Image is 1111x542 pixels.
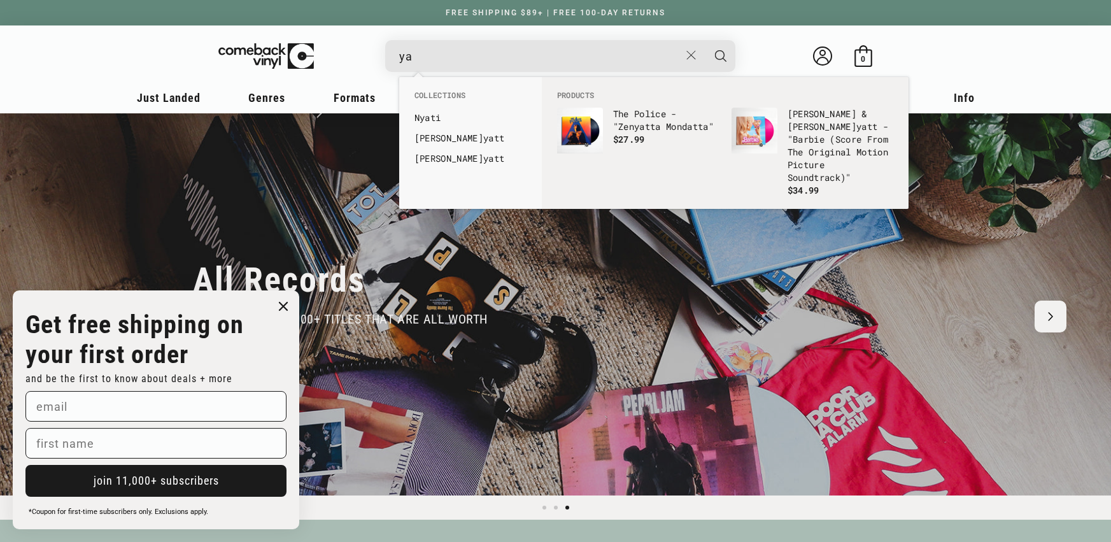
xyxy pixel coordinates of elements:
div: Collections [399,77,542,175]
h2: All Records [193,259,365,301]
span: $34.99 [788,184,819,196]
input: first name [25,428,287,459]
span: Just Landed [137,91,201,104]
span: Genres [248,91,285,104]
li: products: The Police - "Zenyatta Mondatta" [551,101,725,175]
a: The Police - "Zenyatta Mondatta" The Police - "Zenyatta Mondatta" $27.99 [557,108,719,169]
b: yat [483,132,499,144]
button: Search [705,40,737,72]
button: Load slide 2 of 3 [550,502,562,513]
a: FREE SHIPPING $89+ | FREE 100-DAY RETURNS [433,8,678,17]
b: yat [856,120,872,132]
button: Load slide 1 of 3 [539,502,550,513]
strong: Get free shipping on your first order [25,310,244,369]
li: Collections [408,90,533,108]
div: Search [385,40,735,72]
b: yat [634,120,650,132]
img: The Police - "Zenyatta Mondatta" [557,108,603,153]
a: Mark Ronson & Andrew Wyatt - "Barbie (Score From The Original Motion Picture Soundtrack)" [PERSON... [732,108,893,197]
div: Products [542,77,909,209]
span: Formats [334,91,376,104]
button: Next slide [1035,301,1066,332]
b: yat [420,111,435,124]
button: Close [679,41,703,69]
button: Load slide 3 of 3 [562,502,573,513]
span: *Coupon for first-time subscribers only. Exclusions apply. [29,508,208,516]
span: a catalog of 10,000+ Titles that are all worth discovering. [193,311,488,350]
li: collections: Jaime Wyatt [408,128,533,148]
span: Info [954,91,975,104]
p: The Police - "Zen ta Mondatta" [613,108,719,133]
li: collections: Nyati [408,108,533,128]
li: collections: Andrew Wyatt [408,148,533,169]
a: [PERSON_NAME]yatt [414,132,527,145]
span: $27.99 [613,133,645,145]
b: yat [483,152,499,164]
input: When autocomplete results are available use up and down arrows to review and enter to select [399,43,680,69]
input: email [25,391,287,422]
button: join 11,000+ subscribers [25,465,287,497]
li: products: Mark Ronson & Andrew Wyatt - "Barbie (Score From The Original Motion Picture Soundtrack)" [725,101,900,203]
a: [PERSON_NAME]yatt [414,152,527,165]
button: Close dialog [274,297,293,316]
li: Products [551,90,900,101]
span: and be the first to know about deals + more [25,373,232,385]
img: Mark Ronson & Andrew Wyatt - "Barbie (Score From The Original Motion Picture Soundtrack)" [732,108,777,153]
p: [PERSON_NAME] & [PERSON_NAME] t - "Barbie (Score From The Original Motion Picture Soundtrack)" [788,108,893,184]
a: Nyati [414,111,527,124]
span: 0 [861,54,865,64]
